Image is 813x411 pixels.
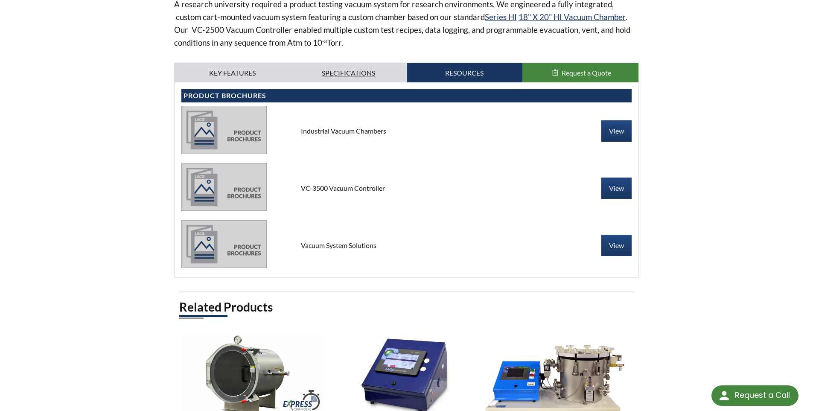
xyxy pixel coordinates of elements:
[601,235,632,256] a: View
[562,69,611,77] span: Request a Quote
[291,63,407,83] a: Specifications
[601,120,632,142] a: View
[175,63,291,83] a: Key Features
[711,385,798,406] div: Request a Call
[717,389,731,402] img: round button
[181,163,267,211] img: product_brochures-81b49242bb8394b31c113ade466a77c846893fb1009a796a1a03a1a1c57cbc37.jpg
[181,220,267,268] img: product_brochures-81b49242bb8394b31c113ade466a77c846893fb1009a796a1a03a1a1c57cbc37.jpg
[485,12,517,22] a: Series HI
[735,385,790,405] div: Request a Call
[294,241,519,250] div: Vacuum System Solutions
[184,91,630,100] h4: Product Brochures
[294,126,519,136] div: Industrial Vacuum Chambers
[522,63,638,83] button: Request a Quote
[181,106,267,154] img: product_brochures-81b49242bb8394b31c113ade466a77c846893fb1009a796a1a03a1a1c57cbc37.jpg
[179,299,634,315] h2: Related Products
[322,38,327,44] sup: -3
[294,184,519,193] div: VC-3500 Vacuum Controller
[601,178,632,199] a: View
[407,63,523,83] a: Resources
[519,12,626,22] a: 18" X 20" HI Vacuum Chamber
